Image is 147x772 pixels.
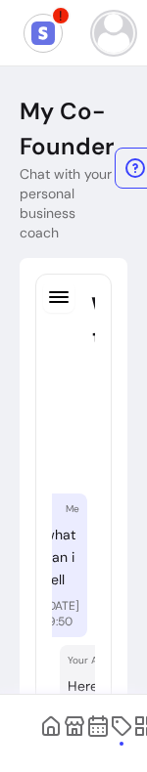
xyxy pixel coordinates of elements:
span: ! [51,6,71,25]
p: what can i sell [44,524,79,590]
img: avatar [94,14,133,53]
p: Me [66,501,79,516]
button: avatar [86,14,133,53]
p: [DATE] 19:50 [44,598,79,629]
p: My Co-Founder [20,94,115,164]
p: Chat with your personal business coach [20,164,115,242]
img: Stripe Icon [31,21,55,45]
